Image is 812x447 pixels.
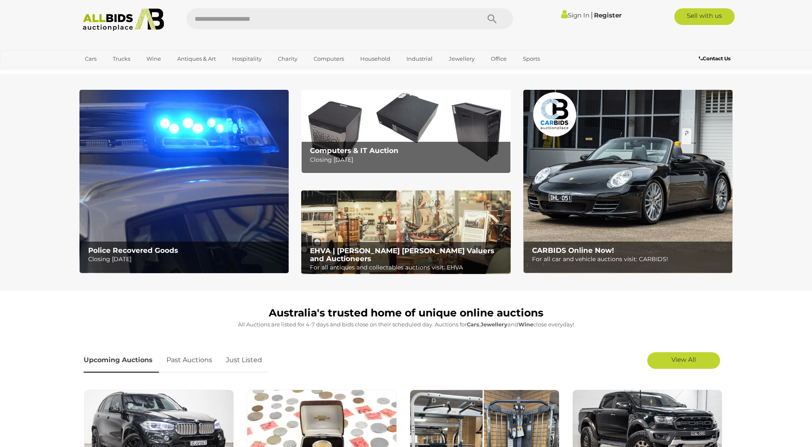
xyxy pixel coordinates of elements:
[443,52,480,66] a: Jewellery
[88,246,178,254] b: Police Recovered Goods
[160,348,218,373] a: Past Auctions
[310,155,506,165] p: Closing [DATE]
[517,52,545,66] a: Sports
[301,190,510,274] img: EHVA | Evans Hastings Valuers and Auctioneers
[308,52,349,66] a: Computers
[84,348,159,373] a: Upcoming Auctions
[141,52,166,66] a: Wine
[301,90,510,173] img: Computers & IT Auction
[523,90,733,273] img: CARBIDS Online Now!
[671,356,696,363] span: View All
[532,254,728,264] p: For all car and vehicle auctions visit: CARBIDS!
[79,52,102,66] a: Cars
[561,11,589,19] a: Sign In
[594,11,621,19] a: Register
[84,307,728,319] h1: Australia's trusted home of unique online auctions
[591,10,593,20] span: |
[523,90,733,273] a: CARBIDS Online Now! CARBIDS Online Now! For all car and vehicle auctions visit: CARBIDS!
[79,90,289,273] img: Police Recovered Goods
[532,246,614,254] b: CARBIDS Online Now!
[172,52,221,66] a: Antiques & Art
[310,146,399,155] b: Computers & IT Auction
[355,52,396,66] a: Household
[78,8,168,31] img: Allbids.com.au
[310,247,494,263] b: EHVA | [PERSON_NAME] [PERSON_NAME] Valuers and Auctioneers
[88,254,284,264] p: Closing [DATE]
[310,262,506,273] p: For all antiques and collectables auctions visit: EHVA
[301,90,510,173] a: Computers & IT Auction Computers & IT Auction Closing [DATE]
[674,8,735,25] a: Sell with us
[401,52,438,66] a: Industrial
[301,190,510,274] a: EHVA | Evans Hastings Valuers and Auctioneers EHVA | [PERSON_NAME] [PERSON_NAME] Valuers and Auct...
[471,8,513,29] button: Search
[699,54,733,63] a: Contact Us
[107,52,136,66] a: Trucks
[699,55,730,62] b: Contact Us
[79,90,289,273] a: Police Recovered Goods Police Recovered Goods Closing [DATE]
[79,66,149,79] a: [GEOGRAPHIC_DATA]
[647,352,720,369] a: View All
[467,321,479,328] strong: Cars
[518,321,533,328] strong: Wine
[220,348,268,373] a: Just Listed
[485,52,512,66] a: Office
[227,52,267,66] a: Hospitality
[84,320,728,329] p: All Auctions are listed for 4-7 days and bids close on their scheduled day. Auctions for , and cl...
[272,52,303,66] a: Charity
[480,321,507,328] strong: Jewellery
